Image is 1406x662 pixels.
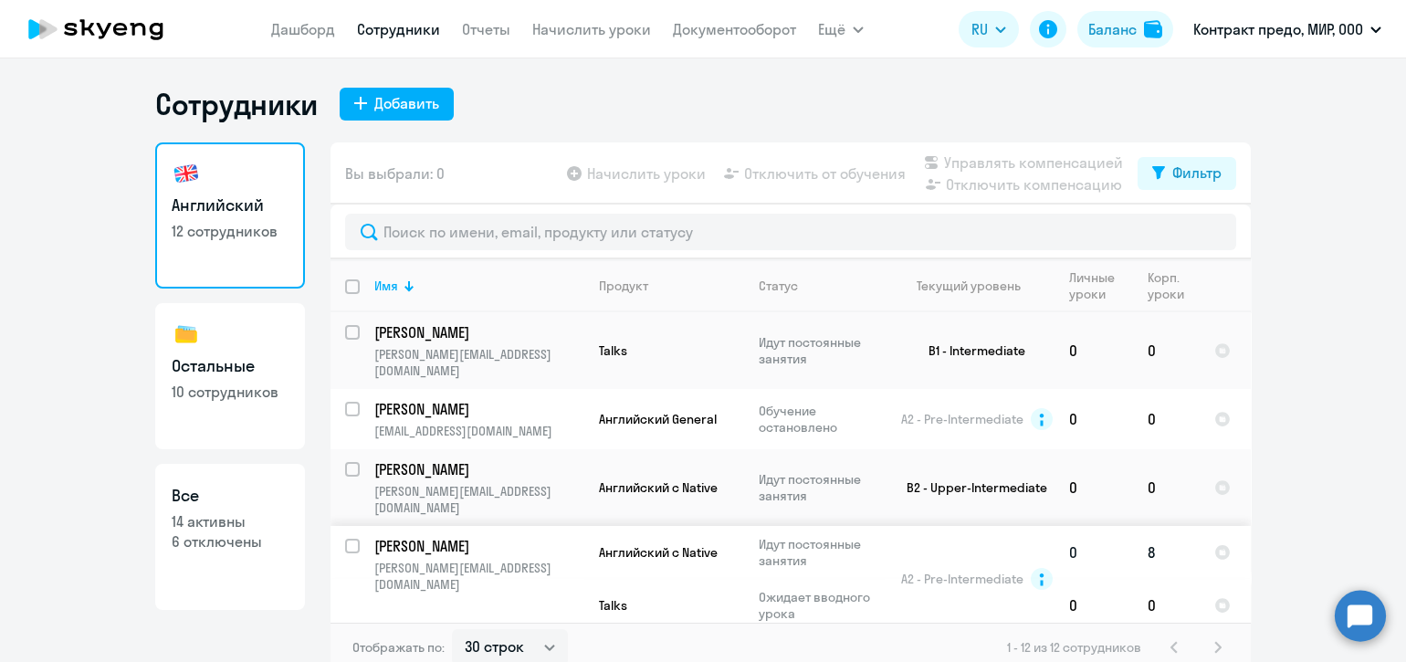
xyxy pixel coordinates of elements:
[971,18,988,40] span: RU
[155,86,318,122] h1: Сотрудники
[759,471,884,504] p: Идут постоянные занятия
[172,531,289,552] p: 6 отключены
[599,342,627,359] span: Talks
[172,221,289,241] p: 12 сотрудников
[271,20,335,38] a: Дашборд
[374,459,583,479] a: [PERSON_NAME]
[1148,269,1199,302] div: Корп. уроки
[155,142,305,289] a: Английский12 сотрудников
[172,159,201,188] img: english
[374,483,583,516] p: [PERSON_NAME][EMAIL_ADDRESS][DOMAIN_NAME]
[345,214,1236,250] input: Поиск по имени, email, продукту или статусу
[1054,579,1133,632] td: 0
[374,346,583,379] p: [PERSON_NAME][EMAIL_ADDRESS][DOMAIN_NAME]
[374,322,581,342] p: [PERSON_NAME]
[172,484,289,508] h3: Все
[1007,639,1141,656] span: 1 - 12 из 12 сотрудников
[818,18,845,40] span: Ещё
[885,312,1054,389] td: B1 - Intermediate
[959,11,1019,47] button: RU
[599,479,718,496] span: Английский с Native
[345,163,445,184] span: Вы выбрали: 0
[1138,157,1236,190] button: Фильтр
[172,354,289,378] h3: Остальные
[885,449,1054,526] td: B2 - Upper-Intermediate
[1054,449,1133,526] td: 0
[532,20,651,38] a: Начислить уроки
[374,399,581,419] p: [PERSON_NAME]
[1054,526,1133,579] td: 0
[901,571,1023,587] span: A2 - Pre-Intermediate
[374,278,398,294] div: Имя
[1193,18,1363,40] p: Контракт предо, МИР, ООО
[172,320,201,349] img: others
[374,399,583,419] a: [PERSON_NAME]
[599,544,718,561] span: Английский с Native
[1069,269,1132,302] div: Личные уроки
[599,411,717,427] span: Английский General
[759,589,884,622] p: Ожидает вводного урока
[599,597,627,614] span: Talks
[374,536,583,556] a: [PERSON_NAME]
[340,88,454,121] button: Добавить
[759,536,884,569] p: Идут постоянные занятия
[374,536,581,556] p: [PERSON_NAME]
[917,278,1021,294] div: Текущий уровень
[1184,7,1390,51] button: Контракт предо, МИР, ООО
[899,278,1054,294] div: Текущий уровень
[1133,526,1200,579] td: 8
[1088,18,1137,40] div: Баланс
[374,278,583,294] div: Имя
[1133,579,1200,632] td: 0
[155,464,305,610] a: Все14 активны6 отключены
[172,194,289,217] h3: Английский
[172,382,289,402] p: 10 сотрудников
[673,20,796,38] a: Документооборот
[155,303,305,449] a: Остальные10 сотрудников
[901,411,1023,427] span: A2 - Pre-Intermediate
[172,511,289,531] p: 14 активны
[374,322,583,342] a: [PERSON_NAME]
[759,403,884,436] p: Обучение остановлено
[352,639,445,656] span: Отображать по:
[374,423,583,439] p: [EMAIL_ADDRESS][DOMAIN_NAME]
[818,11,864,47] button: Ещё
[374,459,581,479] p: [PERSON_NAME]
[374,92,439,114] div: Добавить
[1144,20,1162,38] img: balance
[1077,11,1173,47] button: Балансbalance
[1172,162,1222,184] div: Фильтр
[462,20,510,38] a: Отчеты
[759,278,798,294] div: Статус
[1054,389,1133,449] td: 0
[357,20,440,38] a: Сотрудники
[759,334,884,367] p: Идут постоянные занятия
[1133,449,1200,526] td: 0
[1133,389,1200,449] td: 0
[374,560,583,593] p: [PERSON_NAME][EMAIL_ADDRESS][DOMAIN_NAME]
[1054,312,1133,389] td: 0
[1133,312,1200,389] td: 0
[599,278,648,294] div: Продукт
